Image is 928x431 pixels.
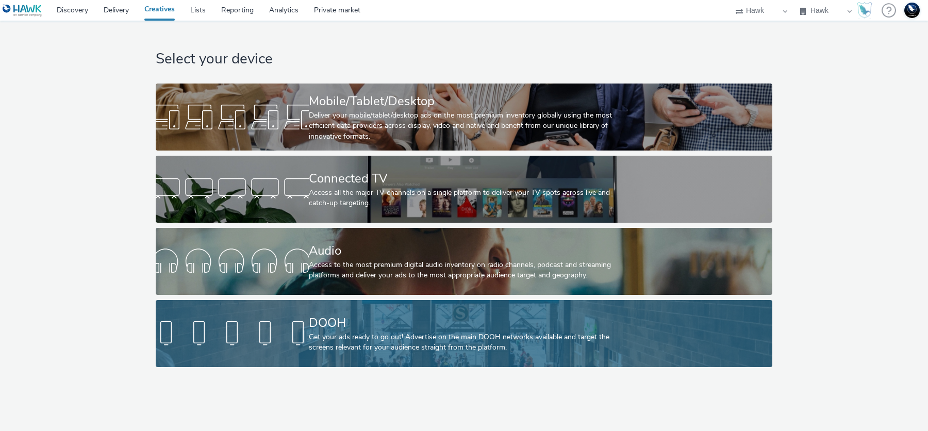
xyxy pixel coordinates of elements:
[904,3,920,18] img: Support Hawk
[156,49,772,69] h1: Select your device
[857,2,872,19] img: Hawk Academy
[309,242,615,260] div: Audio
[156,84,772,151] a: Mobile/Tablet/DesktopDeliver your mobile/tablet/desktop ads on the most premium inventory globall...
[309,110,615,142] div: Deliver your mobile/tablet/desktop ads on the most premium inventory globally using the most effi...
[309,260,615,281] div: Access to the most premium digital audio inventory on radio channels, podcast and streaming platf...
[3,4,42,17] img: undefined Logo
[309,170,615,188] div: Connected TV
[309,314,615,332] div: DOOH
[156,228,772,295] a: AudioAccess to the most premium digital audio inventory on radio channels, podcast and streaming ...
[857,2,876,19] a: Hawk Academy
[309,188,615,209] div: Access all the major TV channels on a single platform to deliver your TV spots across live and ca...
[156,156,772,223] a: Connected TVAccess all the major TV channels on a single platform to deliver your TV spots across...
[309,92,615,110] div: Mobile/Tablet/Desktop
[309,332,615,353] div: Get your ads ready to go out! Advertise on the main DOOH networks available and target the screen...
[156,300,772,367] a: DOOHGet your ads ready to go out! Advertise on the main DOOH networks available and target the sc...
